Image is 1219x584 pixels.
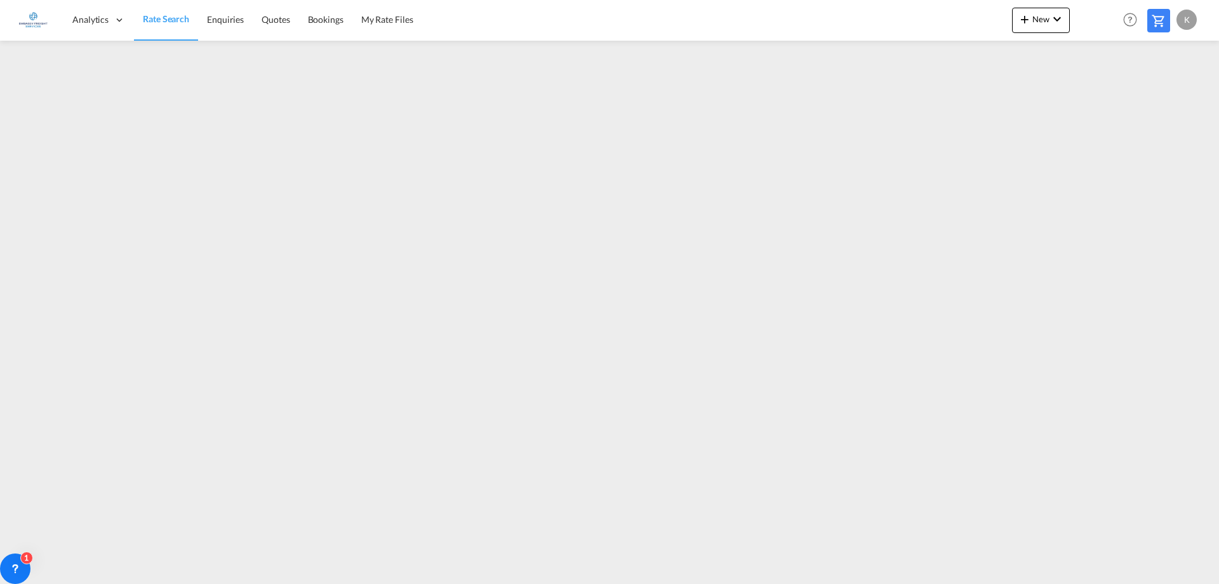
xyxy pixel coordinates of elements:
[72,13,109,26] span: Analytics
[1049,11,1065,27] md-icon: icon-chevron-down
[143,13,189,24] span: Rate Search
[207,14,244,25] span: Enquiries
[1176,10,1197,30] div: K
[19,6,48,34] img: e1326340b7c511ef854e8d6a806141ad.jpg
[1119,9,1147,32] div: Help
[308,14,343,25] span: Bookings
[1017,11,1032,27] md-icon: icon-plus 400-fg
[262,14,290,25] span: Quotes
[1119,9,1141,31] span: Help
[361,14,413,25] span: My Rate Files
[1017,14,1065,24] span: New
[1012,8,1070,33] button: icon-plus 400-fgNewicon-chevron-down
